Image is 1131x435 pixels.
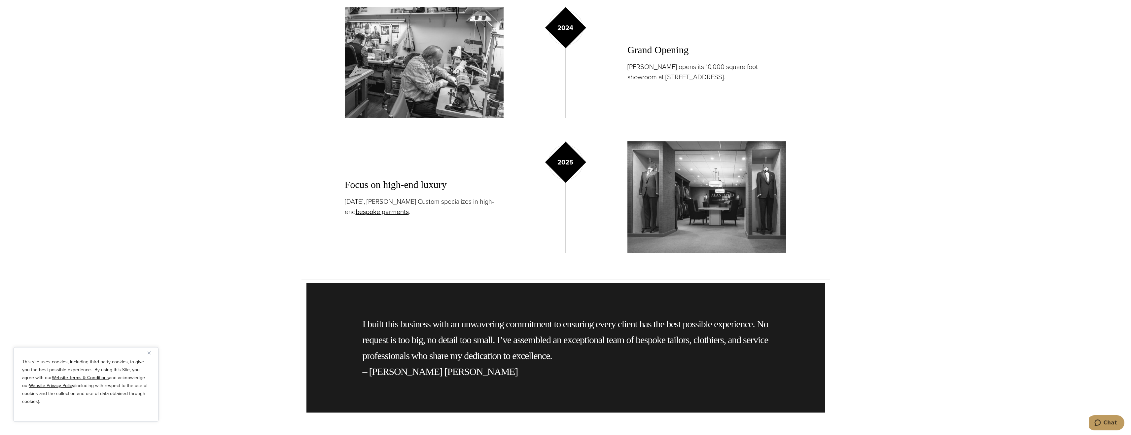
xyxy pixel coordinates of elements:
p: 2025 [557,157,573,167]
img: Close [148,351,151,354]
a: Website Privacy Policy [29,382,74,389]
img: 2 bespoke tailors making bespoke suits on their sewing machines [345,7,504,118]
h3: Grand Opening [627,43,787,57]
p: This site uses cookies, including third party cookies, to give you the best possible experience. ... [22,358,150,406]
p: 2024 [557,23,573,33]
img: Alan David Custom's new showroom on 515 Madison Avenue NY, NY [627,141,787,253]
p: I built this business with an unwavering commitment to ensuring every client has the best possibl... [363,316,769,380]
button: Close [148,349,156,357]
a: bespoke garments [356,207,409,217]
p: [DATE], [PERSON_NAME] Custom specializes in high-end . [345,197,504,217]
a: Website Terms & Conditions [52,374,109,381]
h3: Focus on high-end luxury [345,178,504,192]
p: [PERSON_NAME] opens its 10,000 square foot showroom at [STREET_ADDRESS]. [627,62,787,82]
iframe: Opens a widget where you can chat to one of our agents [1089,415,1124,432]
